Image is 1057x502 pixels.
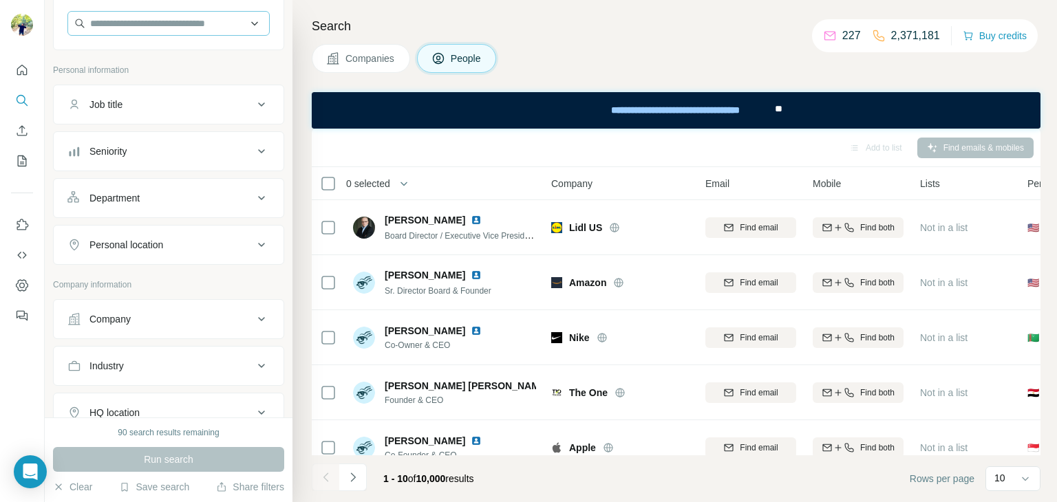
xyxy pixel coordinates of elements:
span: Apple [569,441,596,455]
span: Not in a list [920,332,968,343]
span: Not in a list [920,222,968,233]
span: [PERSON_NAME] [PERSON_NAME] [385,379,549,393]
button: Find email [705,382,796,403]
button: My lists [11,149,33,173]
img: Logo of Lidl US [551,222,562,233]
span: Not in a list [920,387,968,398]
button: Share filters [216,480,284,494]
span: Not in a list [920,277,968,288]
span: Find email [740,276,778,289]
span: Not in a list [920,442,968,453]
span: Lidl US [569,221,602,234]
button: Find email [705,272,796,293]
span: Find email [740,386,778,399]
img: Avatar [353,437,375,459]
span: results [383,473,474,484]
div: HQ location [89,406,140,419]
span: [PERSON_NAME] [385,268,465,282]
button: Enrich CSV [11,118,33,143]
button: Find email [705,217,796,238]
span: Find both [860,441,895,454]
span: [PERSON_NAME] [385,434,465,448]
button: HQ location [54,396,284,429]
button: Dashboard [11,273,33,298]
span: Find both [860,386,895,399]
iframe: Banner [312,92,1040,129]
p: Personal information [53,64,284,76]
button: Feedback [11,303,33,328]
span: Find both [860,331,895,344]
span: 🇺🇸 [1027,221,1039,234]
img: Avatar [353,217,375,239]
button: Buy credits [963,26,1027,45]
span: Co-Owner & CEO [385,339,487,351]
span: Find email [740,331,778,344]
span: Amazon [569,276,606,290]
div: Seniority [89,144,127,158]
div: Department [89,191,140,205]
img: Avatar [353,327,375,349]
p: 227 [842,28,861,44]
span: Find email [740,221,778,234]
img: LinkedIn logo [471,435,482,446]
button: Personal location [54,228,284,261]
button: Find both [813,382,904,403]
h4: Search [312,17,1040,36]
span: Founder & CEO [385,394,536,406]
button: Find email [705,327,796,348]
img: Logo of The One [551,387,562,398]
p: 10 [994,471,1005,485]
span: People [451,52,482,65]
img: Logo of Amazon [551,277,562,288]
img: Logo of Nike [551,332,562,343]
span: Companies [345,52,396,65]
button: Find email [705,437,796,458]
span: [PERSON_NAME] [385,324,465,338]
span: 0 selected [346,177,390,190]
span: 10,000 [416,473,446,484]
div: Personal location [89,238,163,252]
button: Seniority [54,135,284,168]
img: LinkedIn logo [471,325,482,336]
img: Avatar [353,272,375,294]
span: 🇺🇸 [1027,276,1039,290]
button: Save search [119,480,189,494]
button: Industry [54,349,284,382]
button: Find both [813,437,904,458]
span: 1 - 10 [383,473,408,484]
button: Job title [54,88,284,121]
span: Sr. Director Board & Founder [385,286,491,296]
div: Open Intercom Messenger [14,455,47,488]
button: Quick start [11,58,33,83]
span: Email [705,177,729,190]
div: Company [89,312,131,326]
button: Clear [53,480,92,494]
button: Navigate to next page [339,463,367,491]
img: LinkedIn logo [471,270,482,281]
span: 🇹🇲 [1027,331,1039,345]
span: 🇪🇬 [1027,386,1039,400]
span: Lists [920,177,940,190]
span: [PERSON_NAME] [385,213,465,227]
span: Board Director / Executive Vice President / Chief Financial Officer [385,230,624,241]
span: The One [569,386,608,400]
img: Logo of Apple [551,442,562,453]
img: LinkedIn logo [471,215,482,226]
span: Co-Founder & CEO [385,449,487,461]
span: Company [551,177,592,190]
span: Mobile [813,177,841,190]
img: Avatar [353,382,375,404]
div: Job title [89,98,122,111]
button: Search [11,88,33,113]
button: Use Surfe API [11,243,33,268]
span: Nike [569,331,590,345]
button: Use Surfe on LinkedIn [11,212,33,237]
button: Find both [813,217,904,238]
span: of [408,473,416,484]
div: Industry [89,359,124,373]
button: Department [54,182,284,215]
button: Company [54,303,284,336]
span: Find email [740,441,778,454]
p: 2,371,181 [891,28,940,44]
